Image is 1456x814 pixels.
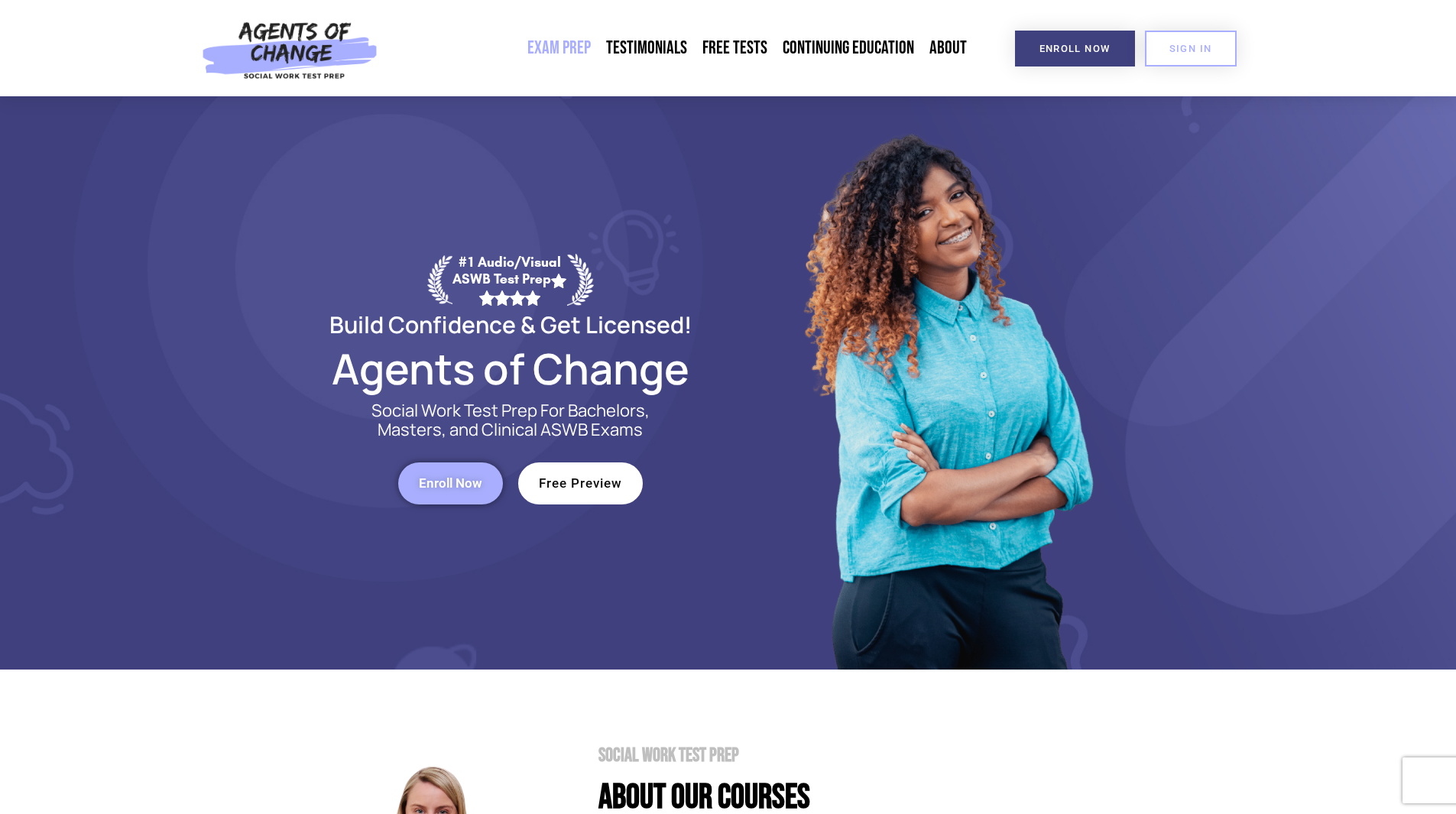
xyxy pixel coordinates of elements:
[520,31,598,66] a: Exam Prep
[354,401,667,439] p: Social Work Test Prep For Bachelors, Masters, and Clinical ASWB Exams
[419,477,482,490] span: Enroll Now
[293,313,728,336] h2: Build Confidence & Get Licensed!
[1169,44,1212,54] span: SIGN IN
[775,31,922,66] a: Continuing Education
[518,462,643,504] a: Free Preview
[793,96,1099,670] img: Website Image 1 (1)
[539,477,622,490] span: Free Preview
[695,31,775,66] a: Free Tests
[1145,31,1237,66] a: SIGN IN
[293,351,728,386] h2: Agents of Change
[922,31,974,66] a: About
[1015,31,1135,66] a: Enroll Now
[386,31,974,66] nav: Menu
[1039,44,1111,54] span: Enroll Now
[452,254,567,305] div: #1 Audio/Visual ASWB Test Prep
[598,31,695,66] a: Testimonials
[598,746,1163,765] h1: Social Work Test Prep
[398,462,503,504] a: Enroll Now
